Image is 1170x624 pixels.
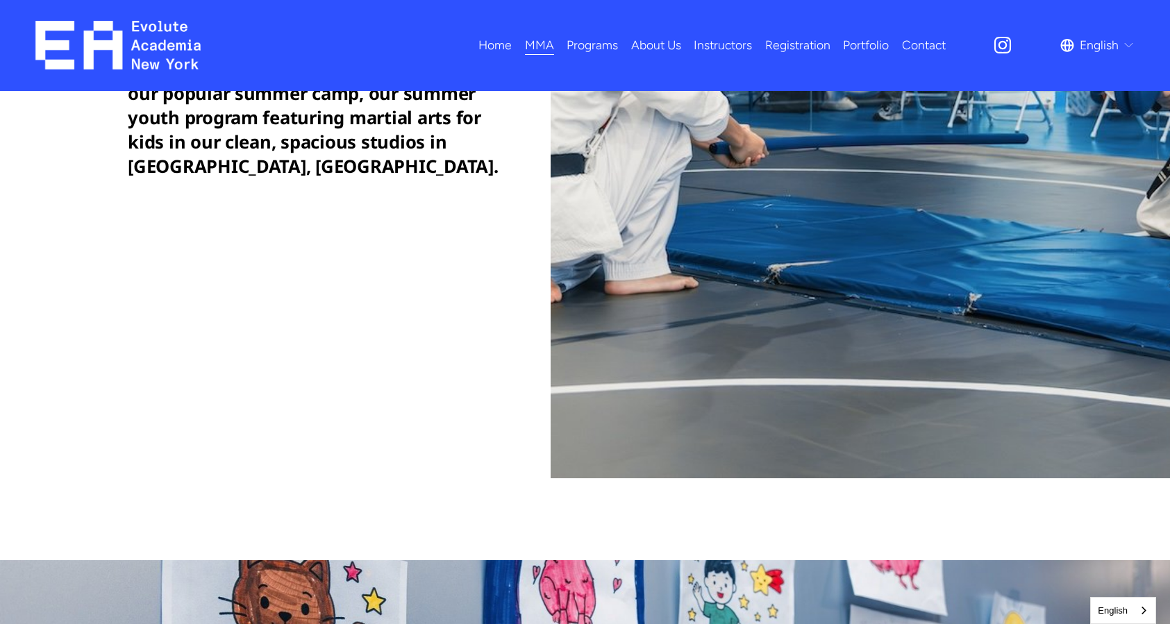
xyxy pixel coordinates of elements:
[478,33,512,58] a: Home
[765,33,830,58] a: Registration
[525,34,554,56] span: MMA
[525,33,554,58] a: folder dropdown
[1080,34,1119,56] span: English
[1090,597,1156,624] aside: Language selected: English
[567,34,618,56] span: Programs
[567,33,618,58] a: folder dropdown
[631,33,681,58] a: About Us
[1091,598,1155,623] a: English
[902,33,946,58] a: Contact
[843,33,889,58] a: Portfolio
[35,21,201,69] img: EA
[694,33,752,58] a: Instructors
[1060,33,1135,58] div: language picker
[992,35,1013,56] a: Instagram
[128,57,499,178] strong: Kid’s MMA is also one of the core pillars of our popular summer camp, our summer youth program fe...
